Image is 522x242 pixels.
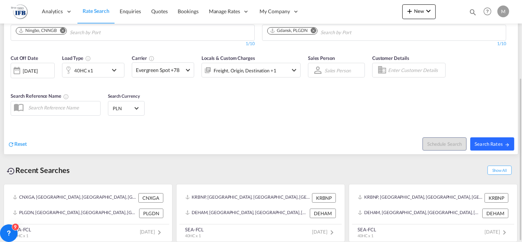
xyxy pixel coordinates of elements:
[7,167,15,176] md-icon: icon-backup-restore
[70,27,139,39] input: Chips input.
[388,65,443,76] input: Enter Customer Details
[358,233,373,238] span: 40HC x 1
[138,193,163,203] div: CNXGA
[482,209,508,218] div: DEHAM
[149,55,155,61] md-icon: The selected Trucker/Carrierwill be displayed in the rate results If the rates are from another f...
[469,8,477,16] md-icon: icon-magnify
[481,5,497,18] div: Help
[481,5,494,18] span: Help
[405,7,414,15] md-icon: icon-plus 400-fg
[13,209,137,218] div: PLGDN, Gdansk, Poland, Eastern Europe , Europe
[185,209,308,218] div: DEHAM, Hamburg, Germany, Western Europe, Europe
[12,233,28,238] span: 40HC x 1
[497,6,509,17] div: M
[312,229,336,235] span: [DATE]
[11,93,69,99] span: Search Reference Name
[11,63,55,78] div: [DATE]
[485,229,509,235] span: [DATE]
[15,25,142,39] md-chips-wrap: Chips container. Use arrow keys to select chips.
[120,8,141,14] span: Enquiries
[140,229,164,235] span: [DATE]
[18,28,58,34] div: Press delete to remove this chip.
[469,8,477,19] div: icon-magnify
[358,226,376,233] div: SEA-FCL
[18,28,57,34] div: Ningbo, CNNGB
[176,184,345,242] recent-search-card: KRBNP, [GEOGRAPHIC_DATA], [GEOGRAPHIC_DATA], [GEOGRAPHIC_DATA], [GEOGRAPHIC_DATA] & [GEOGRAPHIC_D...
[155,228,164,237] md-icon: icon-chevron-right
[324,65,352,76] md-select: Sales Person
[4,184,173,242] recent-search-card: CNXGA, [GEOGRAPHIC_DATA], [GEOGRAPHIC_DATA], [GEOGRAPHIC_DATA] & [GEOGRAPHIC_DATA], [GEOGRAPHIC_D...
[62,63,124,77] div: 40HC x1icon-chevron-down
[139,209,163,218] div: PLGDN
[470,137,514,151] button: Search Ratesicon-arrow-right
[11,41,255,47] div: 1/10
[485,193,508,203] div: KRBNP
[25,102,100,113] input: Search Reference Name
[423,137,467,151] button: Note: By default Schedule search will only considerorigin ports, destination ports and cut off da...
[4,2,518,154] div: OriginDOOR CY Checkbox No InkUnchecked: Search for CY (Container Yard) services for all selected ...
[310,209,336,218] div: DEHAM
[424,7,433,15] md-icon: icon-chevron-down
[266,25,393,39] md-chips-wrap: Chips container. Use arrow keys to select chips.
[8,141,14,148] md-icon: icon-refresh
[4,162,73,178] div: Recent Searches
[358,193,483,203] div: KRBNP, Busan New Port, Korea, Republic of, Greater China & Far East Asia, Asia Pacific
[178,8,199,14] span: Bookings
[12,226,31,233] div: SEA-FCL
[8,140,27,148] div: icon-refreshReset
[349,184,518,242] recent-search-card: KRBNP, [GEOGRAPHIC_DATA], [GEOGRAPHIC_DATA], [GEOGRAPHIC_DATA], [GEOGRAPHIC_DATA] & [GEOGRAPHIC_D...
[185,233,201,238] span: 40HC x 1
[13,193,137,203] div: CNXGA, Xingang, China, Greater China & Far East Asia, Asia Pacific
[270,28,308,34] div: Gdansk, PLGDN
[55,28,66,35] button: Remove
[85,55,91,61] md-icon: icon-information-outline
[74,65,93,76] div: 40HC x1
[202,63,301,77] div: Freight Origin Destination Factory Stuffingicon-chevron-down
[132,55,155,61] span: Carrier
[83,8,109,14] span: Rate Search
[262,41,506,47] div: 1/10
[63,94,69,100] md-icon: Your search will be saved by the below given name
[358,209,481,218] div: DEHAM, Hamburg, Germany, Western Europe, Europe
[11,3,28,20] img: 2b726980256c11eeaa87296e05903fd5.png
[402,4,436,19] button: icon-plus 400-fgNewicon-chevron-down
[110,66,122,75] md-icon: icon-chevron-down
[405,8,433,14] span: New
[11,55,38,61] span: Cut Off Date
[372,55,409,61] span: Customer Details
[42,8,63,15] span: Analytics
[306,28,317,35] button: Remove
[113,105,133,112] span: PLN
[202,55,255,61] span: Locals & Custom Charges
[500,228,509,237] md-icon: icon-chevron-right
[320,27,390,39] input: Chips input.
[185,226,204,233] div: SEA-FCL
[14,141,27,147] span: Reset
[185,193,310,203] div: KRBNP, Busan New Port, Korea, Republic of, Greater China & Far East Asia, Asia Pacific
[112,103,141,113] md-select: Select Currency: zł PLNPoland Zloty
[260,8,290,15] span: My Company
[290,66,298,75] md-icon: icon-chevron-down
[62,55,91,61] span: Load Type
[475,141,510,147] span: Search Rates
[108,93,140,99] span: Search Currency
[151,8,167,14] span: Quotes
[327,228,336,237] md-icon: icon-chevron-right
[209,8,240,15] span: Manage Rates
[312,193,336,203] div: KRBNP
[308,55,335,61] span: Sales Person
[23,68,38,74] div: [DATE]
[505,142,510,147] md-icon: icon-arrow-right
[487,166,512,175] span: Show All
[136,66,184,74] span: Evergreen Spot +78
[214,65,276,76] div: Freight Origin Destination Factory Stuffing
[11,77,16,87] md-datepicker: Select
[270,28,309,34] div: Press delete to remove this chip.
